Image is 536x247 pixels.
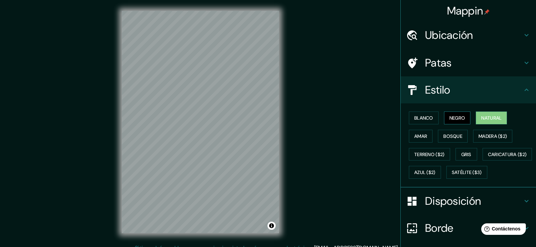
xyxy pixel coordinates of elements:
[401,188,536,215] div: Disposición
[409,130,433,143] button: Amar
[409,166,441,179] button: Azul ($2)
[443,133,462,139] font: Bosque
[401,22,536,49] div: Ubicación
[456,148,477,161] button: Gris
[438,130,468,143] button: Bosque
[449,115,465,121] font: Negro
[425,221,453,235] font: Borde
[461,151,471,157] font: Gris
[481,115,502,121] font: Natural
[476,112,507,124] button: Natural
[425,83,450,97] font: Estilo
[414,151,445,157] font: Terreno ($2)
[409,148,450,161] button: Terreno ($2)
[425,194,481,208] font: Disposición
[409,112,439,124] button: Blanco
[414,133,427,139] font: Amar
[476,221,529,240] iframe: Lanzador de widgets de ayuda
[444,112,471,124] button: Negro
[425,28,473,42] font: Ubicación
[483,148,532,161] button: Caricatura ($2)
[267,222,276,230] button: Activar o desactivar atribución
[479,133,507,139] font: Madera ($2)
[401,76,536,103] div: Estilo
[447,4,483,18] font: Mappin
[414,170,436,176] font: Azul ($2)
[122,11,279,233] canvas: Mapa
[401,215,536,242] div: Borde
[473,130,512,143] button: Madera ($2)
[414,115,433,121] font: Blanco
[401,49,536,76] div: Patas
[484,9,490,15] img: pin-icon.png
[425,56,452,70] font: Patas
[488,151,527,157] font: Caricatura ($2)
[452,170,482,176] font: Satélite ($3)
[446,166,487,179] button: Satélite ($3)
